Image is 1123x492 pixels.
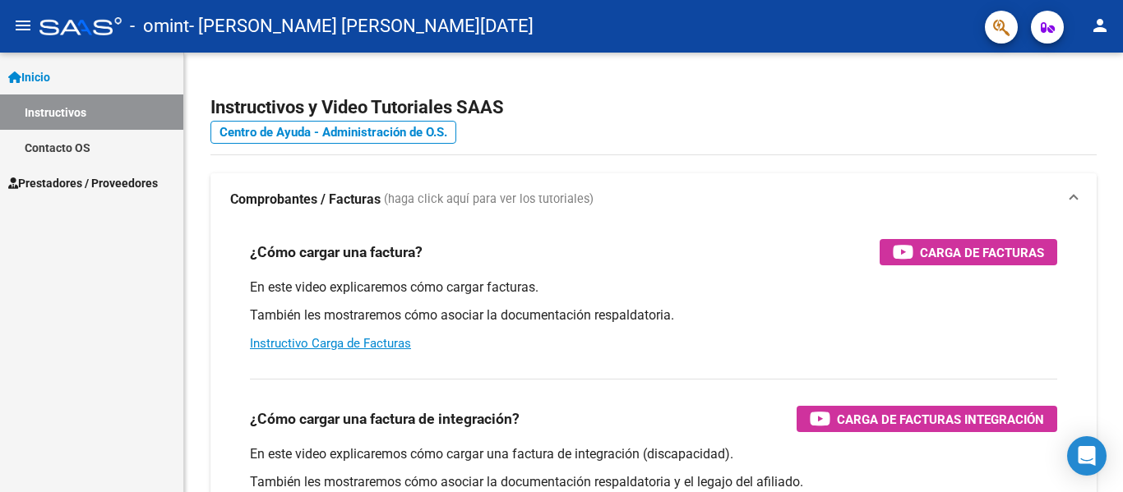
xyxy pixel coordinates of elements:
[189,8,534,44] span: - [PERSON_NAME] [PERSON_NAME][DATE]
[797,406,1057,432] button: Carga de Facturas Integración
[250,278,1057,297] p: En este video explicaremos cómo cargar facturas.
[250,241,423,264] h3: ¿Cómo cargar una factura?
[880,239,1057,265] button: Carga de Facturas
[8,174,158,192] span: Prestadores / Proveedores
[210,121,456,144] a: Centro de Ayuda - Administración de O.S.
[250,336,411,351] a: Instructivo Carga de Facturas
[1067,436,1107,476] div: Open Intercom Messenger
[210,92,1097,123] h2: Instructivos y Video Tutoriales SAAS
[230,191,381,209] strong: Comprobantes / Facturas
[8,68,50,86] span: Inicio
[384,191,594,209] span: (haga click aquí para ver los tutoriales)
[250,306,1057,324] p: También les mostraremos cómo asociar la documentación respaldatoria.
[130,8,189,44] span: - omint
[250,407,520,430] h3: ¿Cómo cargar una factura de integración?
[210,173,1097,226] mat-expansion-panel-header: Comprobantes / Facturas (haga click aquí para ver los tutoriales)
[1090,16,1110,35] mat-icon: person
[13,16,33,35] mat-icon: menu
[250,445,1057,463] p: En este video explicaremos cómo cargar una factura de integración (discapacidad).
[837,409,1044,430] span: Carga de Facturas Integración
[920,242,1044,263] span: Carga de Facturas
[250,473,1057,491] p: También les mostraremos cómo asociar la documentación respaldatoria y el legajo del afiliado.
